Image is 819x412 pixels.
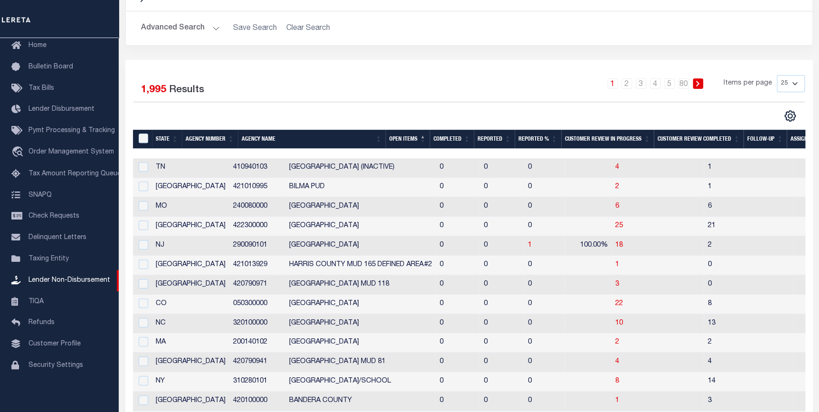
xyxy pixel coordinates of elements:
td: 310280101 [229,372,285,392]
a: 6 [615,203,619,210]
td: 290090101 [229,236,285,256]
span: Customer Profile [28,341,81,347]
td: 0 [524,256,565,275]
td: 0 [524,197,565,217]
th: Reported %: activate to sort column ascending [515,130,561,149]
a: 1 [527,242,531,249]
th: Customer Review Completed: activate to sort column ascending [654,130,744,149]
td: NY [152,372,229,392]
td: 0 [524,295,565,314]
td: 0 [480,158,524,178]
td: HARRIS COUNTY MUD 165 DEFINED AREA#2 [285,256,435,275]
span: 10 [615,320,622,326]
td: 420790971 [229,275,285,295]
td: [GEOGRAPHIC_DATA] (INACTIVE) [285,158,435,178]
td: [GEOGRAPHIC_DATA] [285,236,435,256]
td: BANDERA COUNTY [285,392,435,411]
a: 22 [615,300,622,307]
span: Check Requests [28,213,79,220]
td: [GEOGRAPHIC_DATA] [285,197,435,217]
th: Agency Number: activate to sort column ascending [182,130,238,149]
td: 0 [480,217,524,236]
td: 050300000 [229,295,285,314]
span: Pymt Processing & Tracking [28,127,115,134]
td: [GEOGRAPHIC_DATA] [152,256,229,275]
td: 421010995 [229,178,285,197]
td: [GEOGRAPHIC_DATA] [152,392,229,411]
td: 0 [480,178,524,197]
span: 1,995 [141,85,166,95]
td: 0 [524,314,565,334]
td: 420790941 [229,353,285,372]
span: Delinquent Letters [28,234,86,241]
td: 0 [480,197,524,217]
a: 3 [615,281,619,287]
th: MBACode [133,130,152,149]
a: 1 [615,261,619,268]
span: 1 [615,397,619,404]
a: 80 [678,78,689,89]
td: 1 [704,158,793,178]
span: Lender Disbursement [28,106,94,113]
th: Customer Review In Progress: activate to sort column ascending [561,130,654,149]
th: Reported: activate to sort column ascending [474,130,515,149]
a: 2 [615,339,619,345]
i: travel_explore [11,146,27,159]
td: 0 [435,158,480,178]
td: 0 [480,295,524,314]
td: 0 [435,295,480,314]
td: 0 [435,197,480,217]
td: 0 [480,392,524,411]
td: [GEOGRAPHIC_DATA] [152,275,229,295]
td: MO [152,197,229,217]
span: Taxing Entity [28,256,69,262]
span: 18 [615,242,622,249]
a: 4 [615,358,619,365]
td: 0 [524,333,565,353]
td: 0 [480,333,524,353]
span: Home [28,42,47,49]
td: [GEOGRAPHIC_DATA]/SCHOOL [285,372,435,392]
td: 6 [704,197,793,217]
td: 320100000 [229,314,285,334]
td: TN [152,158,229,178]
a: 8 [615,378,619,384]
td: [GEOGRAPHIC_DATA] [152,178,229,197]
span: Tax Bills [28,85,54,92]
th: Agency Name: activate to sort column ascending [238,130,386,149]
a: 25 [615,222,622,229]
span: Security Settings [28,362,83,369]
a: 2 [615,183,619,190]
td: 0 [435,353,480,372]
td: NJ [152,236,229,256]
a: 4 [615,164,619,171]
th: Follow-up: activate to sort column ascending [744,130,787,149]
td: 1 [704,178,793,197]
span: TIQA [28,298,44,305]
td: 100.00% [565,236,611,256]
span: Refunds [28,319,55,326]
td: [GEOGRAPHIC_DATA] [152,217,229,236]
td: 0 [524,275,565,295]
td: 14 [704,372,793,392]
th: Open Items: activate to sort column descending [386,130,430,149]
label: Results [169,83,204,98]
td: 0 [435,236,480,256]
td: 0 [435,178,480,197]
td: 8 [704,295,793,314]
td: 21 [704,217,793,236]
td: 200140102 [229,333,285,353]
a: 2 [621,78,632,89]
th: Completed: activate to sort column ascending [430,130,474,149]
td: 420100000 [229,392,285,411]
td: 0 [480,353,524,372]
td: 0 [435,314,480,334]
td: 0 [480,314,524,334]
